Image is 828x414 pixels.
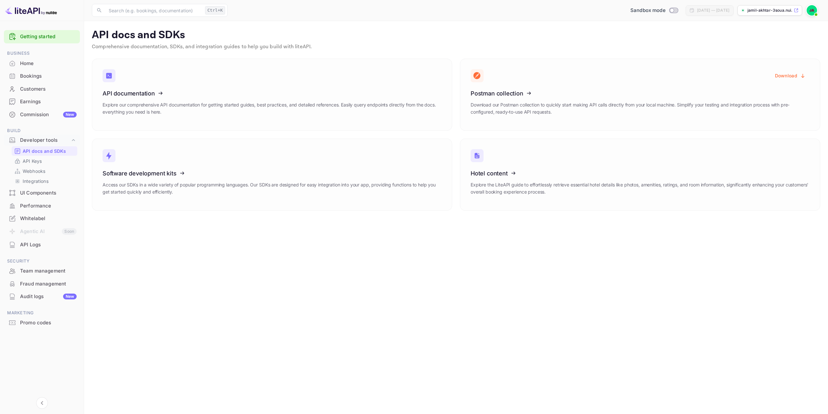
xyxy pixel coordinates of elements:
div: Developer tools [20,137,70,144]
a: Whitelabel [4,212,80,224]
div: Commission [20,111,77,118]
div: Whitelabel [20,215,77,222]
div: New [63,294,77,299]
h3: Software development kits [103,170,441,177]
span: Build [4,127,80,134]
div: API Keys [12,156,77,166]
div: UI Components [20,189,77,197]
div: [DATE] — [DATE] [697,7,729,13]
div: Webhooks [12,166,77,176]
p: Comprehensive documentation, SDKs, and integration guides to help you build with liteAPI. [92,43,820,51]
a: Home [4,57,80,69]
div: Home [4,57,80,70]
div: New [63,112,77,117]
p: Explore our comprehensive API documentation for getting started guides, best practices, and detai... [103,101,441,116]
span: Sandbox mode [630,7,666,14]
span: Security [4,258,80,265]
p: Integrations [23,178,49,185]
div: Team management [20,267,77,275]
a: Fraud management [4,278,80,290]
a: Earnings [4,95,80,107]
div: Customers [20,85,77,93]
a: Hotel contentExplore the LiteAPI guide to effortlessly retrieve essential hotel details like phot... [460,139,820,211]
div: Audit logsNew [4,290,80,303]
div: Promo codes [20,319,77,327]
p: Access our SDKs in a wide variety of popular programming languages. Our SDKs are designed for eas... [103,181,441,196]
p: Download our Postman collection to quickly start making API calls directly from your local machin... [471,101,810,116]
div: Promo codes [4,317,80,329]
p: Explore the LiteAPI guide to effortlessly retrieve essential hotel details like photos, amenities... [471,181,810,196]
p: API docs and SDKs [92,29,820,42]
div: Performance [20,202,77,210]
p: API Keys [23,158,42,164]
button: Download [771,69,810,82]
div: CommissionNew [4,108,80,121]
button: Collapse navigation [36,397,48,409]
div: Fraud management [4,278,80,290]
div: Switch to Production mode [628,7,681,14]
input: Search (e.g. bookings, documentation) [105,4,202,17]
a: UI Components [4,187,80,199]
a: Performance [4,200,80,212]
a: API docs and SDKs [14,148,75,154]
div: API docs and SDKs [12,146,77,156]
img: LiteAPI logo [5,5,57,16]
a: CommissionNew [4,108,80,120]
div: Home [20,60,77,67]
div: API Logs [20,241,77,249]
div: Earnings [4,95,80,108]
h3: API documentation [103,90,441,97]
a: Software development kitsAccess our SDKs in a wide variety of popular programming languages. Our ... [92,139,452,211]
a: Team management [4,265,80,277]
div: Bookings [20,73,77,80]
p: API docs and SDKs [23,148,66,154]
div: Developer tools [4,135,80,146]
a: Webhooks [14,168,75,174]
div: Whitelabel [4,212,80,225]
a: Integrations [14,178,75,185]
div: Audit logs [20,293,77,300]
a: Customers [4,83,80,95]
div: Integrations [12,176,77,186]
span: Business [4,50,80,57]
div: Fraud management [20,280,77,288]
p: jamil-akhtar-3soua.nui... [747,7,792,13]
a: API Keys [14,158,75,164]
div: Getting started [4,30,80,43]
img: Jamil Akhtar [807,5,817,16]
div: API Logs [4,239,80,251]
a: Promo codes [4,317,80,329]
p: Webhooks [23,168,45,174]
a: Getting started [20,33,77,40]
span: Marketing [4,309,80,317]
h3: Hotel content [471,170,810,177]
div: Ctrl+K [205,6,225,15]
a: API Logs [4,239,80,251]
div: Earnings [20,98,77,106]
h3: Postman collection [471,90,810,97]
a: API documentationExplore our comprehensive API documentation for getting started guides, best pra... [92,59,452,131]
a: Audit logsNew [4,290,80,302]
a: Bookings [4,70,80,82]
